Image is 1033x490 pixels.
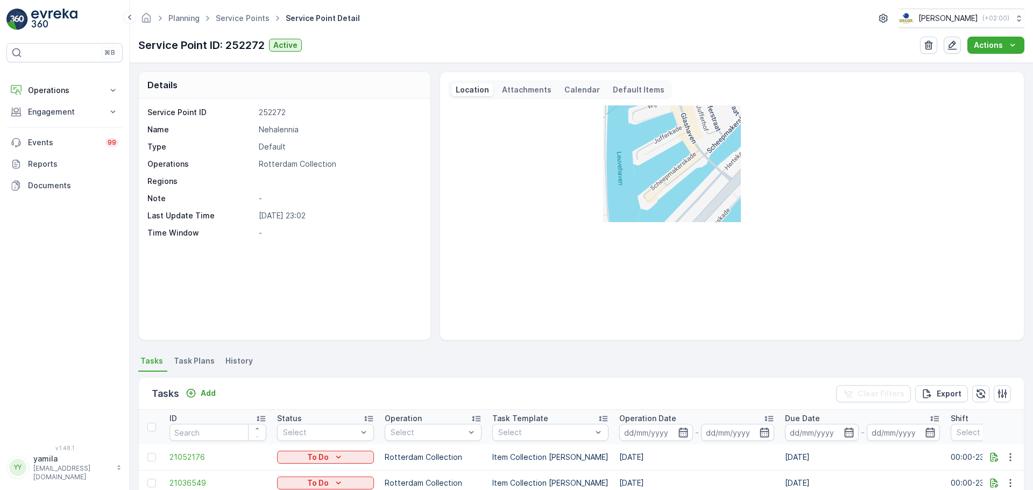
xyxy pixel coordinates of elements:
[216,13,270,23] a: Service Points
[614,444,780,470] td: [DATE]
[695,426,699,439] p: -
[6,9,28,30] img: logo
[277,451,374,464] button: To Do
[307,452,329,463] p: To Do
[619,413,676,424] p: Operation Date
[836,385,911,402] button: Clear Filters
[108,138,116,147] p: 99
[391,427,465,438] p: Select
[259,124,419,135] p: Nehalennia
[147,479,156,487] div: Toggle Row Selected
[33,453,111,464] p: yamila
[6,453,123,481] button: YYyamila[EMAIL_ADDRESS][DOMAIN_NAME]
[138,37,265,53] p: Service Point ID: 252272
[498,427,592,438] p: Select
[147,210,254,221] p: Last Update Time
[31,9,77,30] img: logo_light-DOdMpM7g.png
[147,79,178,91] p: Details
[283,427,357,438] p: Select
[169,413,177,424] p: ID
[169,452,266,463] a: 21052176
[487,444,614,470] td: Item Collection [PERSON_NAME]
[780,444,945,470] td: [DATE]
[284,13,362,24] span: Service Point Detail
[28,85,101,96] p: Operations
[28,180,118,191] p: Documents
[140,16,152,25] a: Homepage
[785,424,859,441] input: dd/mm/yyyy
[259,159,419,169] p: Rotterdam Collection
[147,228,254,238] p: Time Window
[168,13,200,23] a: Planning
[201,388,216,399] p: Add
[982,14,1009,23] p: ( +02:00 )
[6,175,123,196] a: Documents
[104,48,115,57] p: ⌘B
[259,141,419,152] p: Default
[951,413,968,424] p: Shift
[967,37,1024,54] button: Actions
[147,193,254,204] p: Note
[6,153,123,175] a: Reports
[174,356,215,366] span: Task Plans
[701,424,775,441] input: dd/mm/yyyy
[502,84,551,95] p: Attachments
[28,159,118,169] p: Reports
[564,84,600,95] p: Calendar
[898,9,1024,28] button: [PERSON_NAME](+02:00)
[898,12,914,24] img: basis-logo_rgb2x.png
[147,453,156,461] div: Toggle Row Selected
[273,40,298,51] p: Active
[867,424,940,441] input: dd/mm/yyyy
[6,80,123,101] button: Operations
[28,137,99,148] p: Events
[385,413,422,424] p: Operation
[6,445,123,451] span: v 1.48.1
[379,444,487,470] td: Rotterdam Collection
[6,132,123,153] a: Events99
[140,356,163,366] span: Tasks
[259,193,419,204] p: -
[915,385,968,402] button: Export
[147,141,254,152] p: Type
[613,84,664,95] p: Default Items
[937,388,961,399] p: Export
[277,477,374,489] button: To Do
[169,424,266,441] input: Search
[957,427,1031,438] p: Select
[147,107,254,118] p: Service Point ID
[259,228,419,238] p: -
[33,464,111,481] p: [EMAIL_ADDRESS][DOMAIN_NAME]
[974,40,1003,51] p: Actions
[169,478,266,488] a: 21036549
[147,176,254,187] p: Regions
[858,388,904,399] p: Clear Filters
[785,413,820,424] p: Due Date
[456,84,489,95] p: Location
[861,426,865,439] p: -
[259,107,419,118] p: 252272
[269,39,302,52] button: Active
[152,386,179,401] p: Tasks
[307,478,329,488] p: To Do
[28,106,101,117] p: Engagement
[259,210,419,221] p: [DATE] 23:02
[147,124,254,135] p: Name
[225,356,253,366] span: History
[147,159,254,169] p: Operations
[6,101,123,123] button: Engagement
[918,13,978,24] p: [PERSON_NAME]
[492,413,548,424] p: Task Template
[619,424,693,441] input: dd/mm/yyyy
[181,387,220,400] button: Add
[9,459,26,476] div: YY
[277,413,302,424] p: Status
